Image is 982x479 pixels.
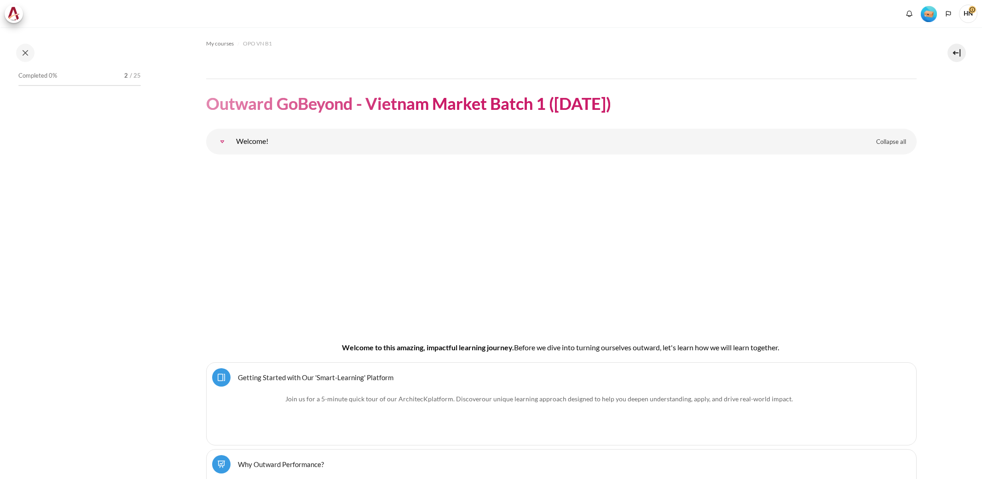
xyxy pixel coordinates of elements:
[124,71,128,80] span: 2
[206,40,234,48] span: My courses
[921,5,937,22] div: Level #1
[18,69,141,95] a: Completed 0% 2 / 25
[206,36,917,51] nav: Navigation bar
[959,5,977,23] a: User menu
[959,5,977,23] span: HN
[942,7,955,21] button: Languages
[514,343,519,352] span: B
[7,7,20,21] img: Architeck
[869,134,913,150] a: Collapse all
[902,7,916,21] div: Show notification window with no new notifications
[921,6,937,22] img: Level #1
[876,137,906,147] span: Collapse all
[18,71,57,80] span: Completed 0%
[213,132,231,151] a: Welcome!
[236,394,887,404] p: Join us for a 5-minute quick tour of our ArchitecK platform. Discover
[130,71,141,80] span: / 25
[5,5,28,23] a: Architeck Architeck
[917,5,941,22] a: Level #1
[236,394,282,439] img: platform logo
[519,343,779,352] span: efore we dive into turning ourselves outward, let's learn how we will learn together.
[482,395,793,403] span: .
[236,342,887,353] h4: Welcome to this amazing, impactful learning journey.
[238,460,324,468] a: Why Outward Performance?
[238,373,393,382] a: Getting Started with Our 'Smart-Learning' Platform
[206,93,611,114] h1: Outward GoBeyond - Vietnam Market Batch 1 ([DATE])
[482,395,791,403] span: our unique learning approach designed to help you deepen understanding, apply, and drive real-wor...
[206,38,234,49] a: My courses
[243,38,272,49] a: OPO VN B1
[243,40,272,48] span: OPO VN B1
